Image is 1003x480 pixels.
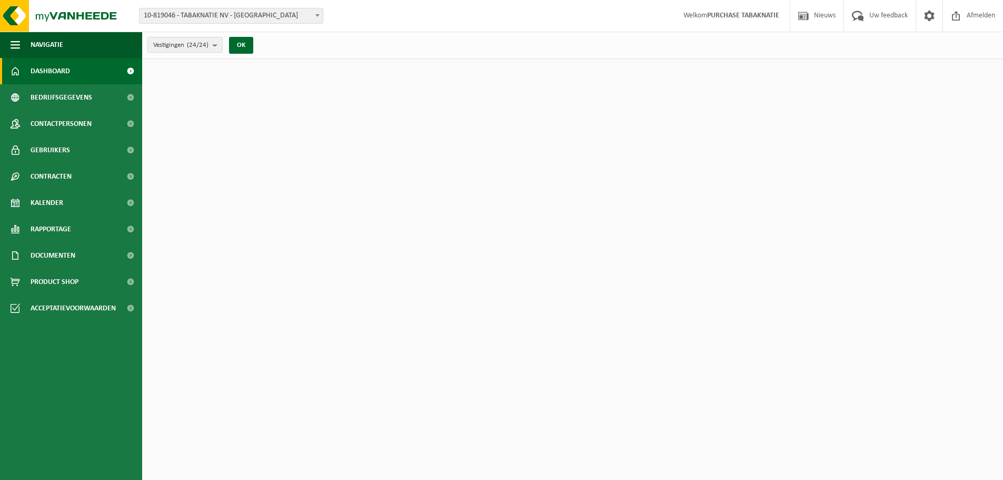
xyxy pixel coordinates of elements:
span: Bedrijfsgegevens [31,84,92,111]
span: 10-819046 - TABAKNATIE NV - ANTWERPEN [139,8,323,24]
span: Dashboard [31,58,70,84]
button: OK [229,37,253,54]
strong: PURCHASE TABAKNATIE [707,12,779,19]
span: 10-819046 - TABAKNATIE NV - ANTWERPEN [140,8,323,23]
span: Vestigingen [153,37,208,53]
span: Contactpersonen [31,111,92,137]
span: Product Shop [31,269,78,295]
span: Rapportage [31,216,71,242]
span: Kalender [31,190,63,216]
span: Documenten [31,242,75,269]
button: Vestigingen(24/24) [147,37,223,53]
span: Acceptatievoorwaarden [31,295,116,321]
span: Contracten [31,163,72,190]
count: (24/24) [187,42,208,48]
span: Navigatie [31,32,63,58]
span: Gebruikers [31,137,70,163]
